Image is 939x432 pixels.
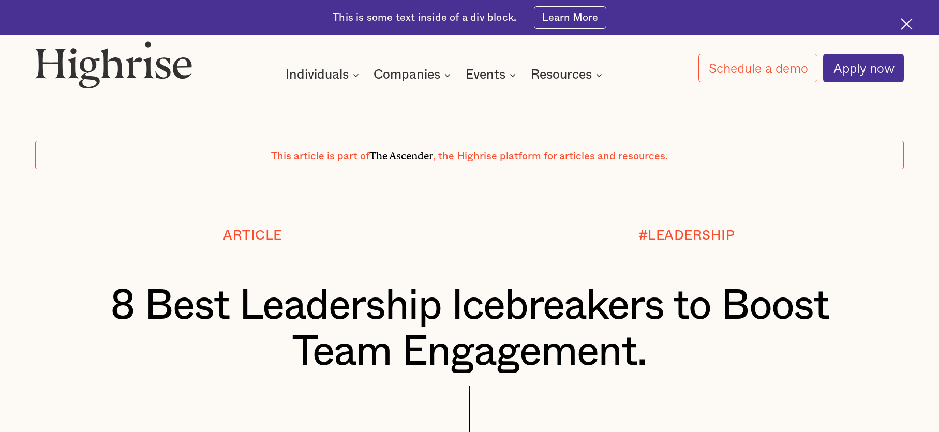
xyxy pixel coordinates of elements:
[35,41,192,88] img: Highrise logo
[698,54,817,82] a: Schedule a demo
[333,11,516,25] div: This is some text inside of a div block.
[286,69,362,81] div: Individuals
[223,228,282,243] div: Article
[271,151,369,161] span: This article is part of
[374,69,440,81] div: Companies
[638,228,735,243] div: #LEADERSHIP
[369,147,433,160] span: The Ascender
[531,69,605,81] div: Resources
[466,69,505,81] div: Events
[286,69,349,81] div: Individuals
[466,69,519,81] div: Events
[901,18,913,30] img: Cross icon
[531,69,592,81] div: Resources
[534,6,606,28] a: Learn More
[374,69,454,81] div: Companies
[433,151,668,161] span: , the Highrise platform for articles and resources.
[71,284,868,376] h1: 8 Best Leadership Icebreakers to Boost Team Engagement.
[823,54,904,82] a: Apply now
